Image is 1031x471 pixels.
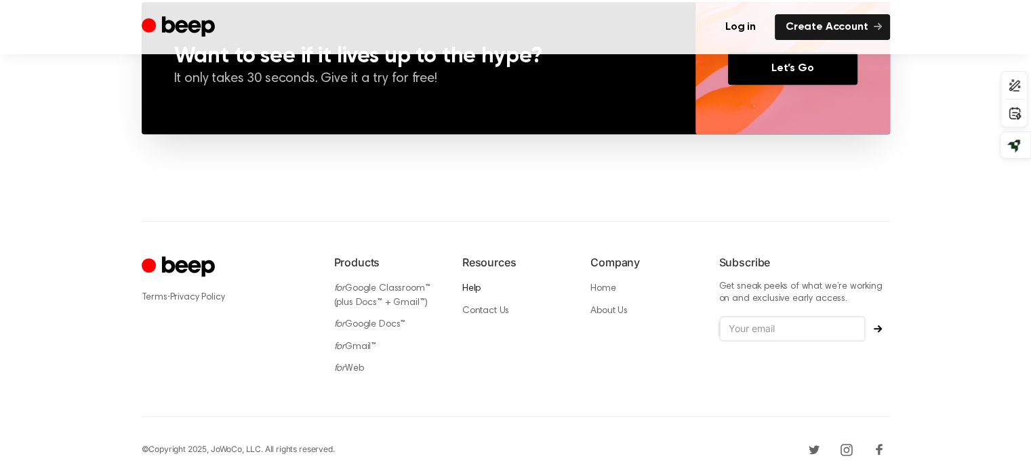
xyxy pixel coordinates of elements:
[142,14,218,41] a: Beep
[462,284,481,293] a: Help
[714,14,767,40] a: Log in
[142,290,312,304] div: ·
[719,316,866,342] input: Your email
[142,443,335,455] div: © Copyright 2025, JoWoCo, LLC. All rights reserved.
[334,342,346,352] i: for
[174,70,663,89] p: It only takes 30 seconds. Give it a try for free!
[590,254,697,270] h6: Company
[719,281,890,305] p: Get sneak peeks of what we’re working on and exclusive early access.
[174,45,663,67] h3: Want to see if it lives up to the hype?
[334,320,346,329] i: for
[334,364,364,373] a: forWeb
[775,14,890,40] a: Create Account
[590,306,628,316] a: About Us
[462,254,569,270] h6: Resources
[142,293,167,302] a: Terms
[728,52,857,85] a: Let’s Go
[719,254,890,270] h6: Subscribe
[142,254,218,281] a: Cruip
[868,438,890,460] a: Facebook
[866,325,890,333] button: Subscribe
[334,364,346,373] i: for
[590,284,615,293] a: Home
[334,284,430,308] a: forGoogle Classroom™ (plus Docs™ + Gmail™)
[170,293,225,302] a: Privacy Policy
[836,438,857,460] a: Instagram
[462,306,509,316] a: Contact Us
[803,438,825,460] a: Twitter
[334,342,377,352] a: forGmail™
[334,320,406,329] a: forGoogle Docs™
[334,284,346,293] i: for
[334,254,441,270] h6: Products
